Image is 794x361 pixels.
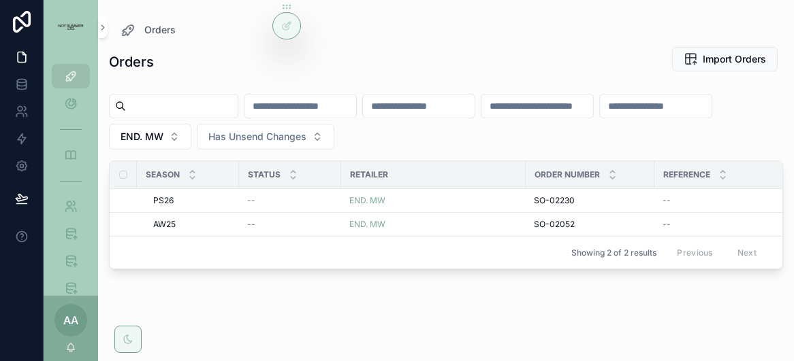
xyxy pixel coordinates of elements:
span: AW25 [153,219,176,230]
span: Order Number [535,169,600,180]
span: AA [63,312,78,328]
a: END. MW [349,195,518,206]
span: SO-02230 [534,195,575,206]
a: END. MW [349,195,385,206]
div: scrollable content [44,54,98,296]
span: Import Orders [703,52,766,66]
span: SO-02052 [534,219,575,230]
span: Has Unsend Changes [208,130,306,143]
button: Select Button [109,124,191,150]
a: -- [247,195,333,206]
button: Import Orders [672,47,778,71]
span: PS26 [153,195,174,206]
span: Reference [663,169,710,180]
span: -- [247,219,255,230]
h1: Orders [109,52,154,71]
a: -- [663,219,776,230]
a: PS26 [153,195,231,206]
a: SO-02230 [534,195,646,206]
span: -- [663,195,671,206]
a: -- [247,219,333,230]
span: END. MW [121,130,163,143]
a: END. MW [349,219,518,230]
a: -- [663,195,776,206]
a: SO-02052 [534,219,646,230]
span: Retailer [350,169,388,180]
span: Status [248,169,281,180]
a: END. MW [349,219,385,230]
img: App logo [52,24,90,31]
button: Select Button [197,124,334,150]
a: AW25 [153,219,231,230]
span: -- [247,195,255,206]
span: Showing 2 of 2 results [571,247,656,258]
span: -- [663,219,671,230]
span: Orders [144,23,176,37]
a: Orders [120,22,176,38]
span: Season [146,169,180,180]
